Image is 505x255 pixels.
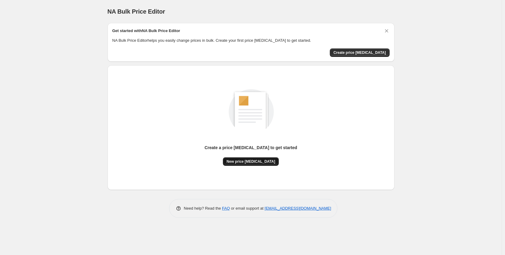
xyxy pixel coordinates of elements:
span: Create price [MEDICAL_DATA] [333,50,386,55]
span: Need help? Read the [184,206,222,211]
span: or email support at [230,206,265,211]
p: NA Bulk Price Editor helps you easily change prices in bulk. Create your first price [MEDICAL_DAT... [112,38,390,44]
span: New price [MEDICAL_DATA] [227,159,275,164]
p: Create a price [MEDICAL_DATA] to get started [204,145,297,151]
a: FAQ [222,206,230,211]
button: New price [MEDICAL_DATA] [223,157,279,166]
button: Dismiss card [384,28,390,34]
a: [EMAIL_ADDRESS][DOMAIN_NAME] [265,206,331,211]
span: NA Bulk Price Editor [108,8,165,15]
button: Create price change job [330,48,390,57]
h2: Get started with NA Bulk Price Editor [112,28,180,34]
